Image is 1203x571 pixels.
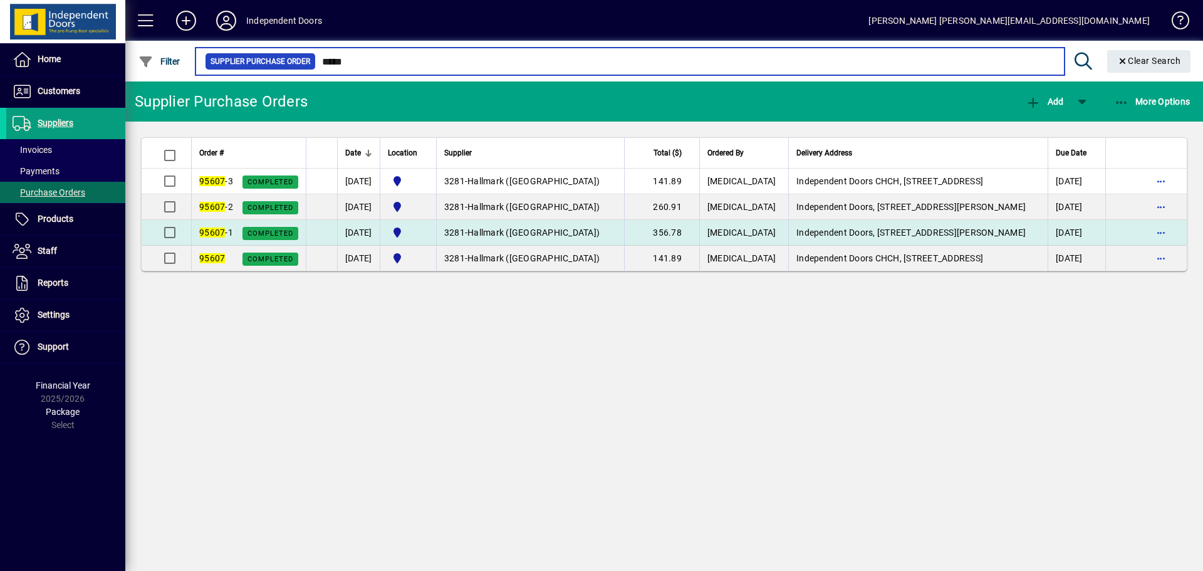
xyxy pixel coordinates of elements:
span: Package [46,407,80,417]
span: Cromwell Central Otago [388,199,429,214]
span: Hallmark ([GEOGRAPHIC_DATA]) [467,253,600,263]
div: Location [388,146,429,160]
a: Purchase Orders [6,182,125,203]
span: Cromwell Central Otago [388,251,429,266]
span: Supplier [444,146,472,160]
a: Payments [6,160,125,182]
td: Independent Doors CHCH, [STREET_ADDRESS] [788,246,1048,271]
span: Completed [247,255,293,263]
td: Independent Doors, [STREET_ADDRESS][PERSON_NAME] [788,220,1048,246]
div: Order # [199,146,298,160]
a: Support [6,332,125,363]
span: [MEDICAL_DATA] [707,228,776,238]
button: Add [1023,90,1066,113]
td: - [436,220,624,246]
span: Invoices [13,145,52,155]
span: Payments [13,166,60,176]
span: 3281 [444,202,465,212]
span: Purchase Orders [13,187,85,197]
a: Knowledge Base [1162,3,1187,43]
button: Filter [135,50,184,73]
span: Settings [38,310,70,320]
em: 95607 [199,176,225,186]
button: More options [1151,171,1171,191]
a: Customers [6,76,125,107]
span: 3281 [444,253,465,263]
span: Hallmark ([GEOGRAPHIC_DATA]) [467,176,600,186]
a: Products [6,204,125,235]
span: Location [388,146,417,160]
div: Due Date [1056,146,1098,160]
span: [MEDICAL_DATA] [707,253,776,263]
span: Completed [247,204,293,212]
a: Staff [6,236,125,267]
td: - [436,169,624,194]
span: Reports [38,278,68,288]
td: [DATE] [337,220,380,246]
span: Cromwell Central Otago [388,174,429,189]
span: Hallmark ([GEOGRAPHIC_DATA]) [467,228,600,238]
td: [DATE] [1048,220,1105,246]
td: - [436,246,624,271]
span: -2 [199,202,233,212]
td: 141.89 [624,246,699,271]
button: More Options [1111,90,1194,113]
a: Settings [6,300,125,331]
span: Order # [199,146,224,160]
div: Supplier Purchase Orders [135,92,308,112]
span: Ordered By [707,146,744,160]
span: 3281 [444,228,465,238]
td: [DATE] [337,246,380,271]
span: -1 [199,228,233,238]
td: 260.91 [624,194,699,220]
td: Independent Doors CHCH, [STREET_ADDRESS] [788,169,1048,194]
span: Support [38,342,69,352]
span: Home [38,54,61,64]
span: Financial Year [36,380,90,390]
button: Profile [206,9,246,32]
span: 3281 [444,176,465,186]
td: [DATE] [337,169,380,194]
span: Staff [38,246,57,256]
td: Independent Doors, [STREET_ADDRESS][PERSON_NAME] [788,194,1048,220]
td: - [436,194,624,220]
button: More options [1151,248,1171,268]
em: 95607 [199,253,225,263]
span: [MEDICAL_DATA] [707,176,776,186]
span: Clear Search [1117,56,1181,66]
span: -3 [199,176,233,186]
span: Supplier Purchase Order [211,55,310,68]
span: Date [345,146,361,160]
span: Completed [247,178,293,186]
div: Ordered By [707,146,781,160]
span: Filter [138,56,180,66]
td: 356.78 [624,220,699,246]
span: [MEDICAL_DATA] [707,202,776,212]
button: More options [1151,197,1171,217]
a: Invoices [6,139,125,160]
div: Date [345,146,372,160]
button: Add [166,9,206,32]
div: Independent Doors [246,11,322,31]
span: Customers [38,86,80,96]
td: 141.89 [624,169,699,194]
button: More options [1151,223,1171,243]
span: Completed [247,229,293,238]
span: More Options [1114,97,1190,107]
span: Products [38,214,73,224]
div: [PERSON_NAME] [PERSON_NAME][EMAIL_ADDRESS][DOMAIN_NAME] [868,11,1150,31]
em: 95607 [199,202,225,212]
em: 95607 [199,228,225,238]
button: Clear [1107,50,1191,73]
span: Due Date [1056,146,1086,160]
div: Total ($) [632,146,693,160]
span: Add [1026,97,1063,107]
a: Home [6,44,125,75]
div: Supplier [444,146,617,160]
span: Suppliers [38,118,73,128]
a: Reports [6,268,125,299]
span: Total ($) [654,146,682,160]
span: Delivery Address [796,146,852,160]
span: Hallmark ([GEOGRAPHIC_DATA]) [467,202,600,212]
span: Cromwell Central Otago [388,225,429,240]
